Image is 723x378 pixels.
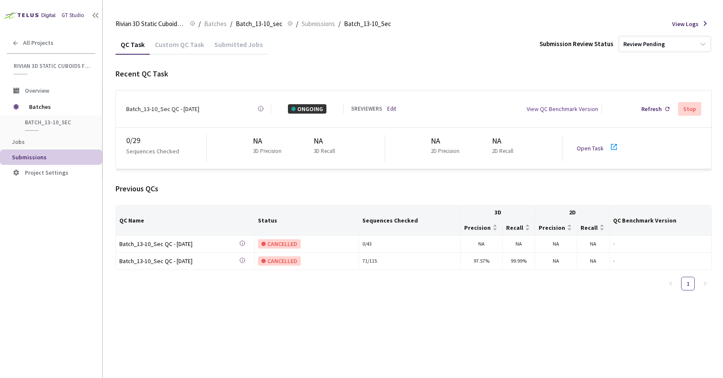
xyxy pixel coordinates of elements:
div: QC Task [116,40,150,55]
a: 1 [682,277,694,290]
div: - [613,257,708,265]
td: NA [535,253,577,270]
span: Project Settings [25,169,68,176]
p: 3D Recall [314,147,335,155]
span: Batch_13-10_sec [236,19,282,29]
li: / [199,19,201,29]
span: Jobs [12,138,25,146]
div: Previous QCs [116,183,712,195]
td: NA [535,236,577,253]
div: Custom QC Task [150,40,209,55]
div: NA [253,135,285,147]
span: Precision [464,224,491,231]
div: ONGOING [288,104,326,114]
span: Precision [539,224,565,231]
td: NA [577,253,610,270]
th: Recall [577,220,610,235]
th: Status [255,205,359,235]
div: GT Studio [62,11,84,20]
span: left [668,281,673,286]
li: / [296,19,298,29]
span: All Projects [23,39,53,47]
div: - [613,240,708,248]
span: Overview [25,87,49,94]
div: 0 / 43 [362,240,457,248]
div: NA [492,135,517,147]
div: NA [314,135,338,147]
div: Stop [683,105,696,112]
a: Edit [387,105,396,113]
li: 1 [681,277,695,290]
td: 99.99% [503,253,535,270]
div: Batch_13-10_Sec QC - [DATE] [119,239,239,249]
span: Submissions [12,153,47,161]
th: Precision [461,220,503,235]
div: Review Pending [623,40,665,48]
span: View Logs [672,19,699,29]
div: Recent QC Task [116,68,712,80]
span: Rivian 3D Static Cuboids fixed[2024-25] [14,62,90,70]
div: Refresh [641,104,662,114]
span: Rivian 3D Static Cuboids fixed[2024-25] [116,19,185,29]
div: Submission Review Status [539,39,613,49]
div: CANCELLED [258,256,301,266]
div: Batch_13-10_Sec QC - [DATE] [126,104,199,114]
div: View QC Benchmark Version [527,104,598,114]
a: Batches [202,19,228,28]
a: Batch_13-10_Sec QC - [DATE] [119,256,239,266]
div: CANCELLED [258,239,301,249]
th: QC Name [116,205,255,235]
span: Batches [29,98,88,115]
div: Submitted Jobs [209,40,268,55]
p: Sequences Checked [126,147,179,156]
span: Recall [506,224,523,231]
div: 0 / 29 [126,135,206,147]
a: Open Task [577,144,604,152]
span: Batch_13-10_sec [25,119,88,126]
button: left [664,277,678,290]
span: Batch_13-10_Sec [344,19,391,29]
a: Submissions [300,19,337,28]
th: Recall [503,220,535,235]
li: / [338,19,341,29]
li: Next Page [698,277,712,290]
button: right [698,277,712,290]
li: / [230,19,232,29]
td: NA [503,236,535,253]
th: Precision [535,220,577,235]
p: 2D Precision [431,147,459,155]
span: Recall [581,224,598,231]
span: Submissions [302,19,335,29]
th: 3D [461,205,535,220]
td: NA [577,236,610,253]
th: Sequences Checked [359,205,461,235]
span: right [702,281,708,286]
th: QC Benchmark Version [610,205,712,235]
div: 5 REVIEWERS [351,105,382,113]
span: Batches [204,19,227,29]
p: 2D Recall [492,147,513,155]
li: Previous Page [664,277,678,290]
div: NA [431,135,463,147]
p: 3D Precision [253,147,281,155]
div: 71 / 115 [362,257,457,265]
td: NA [461,236,503,253]
td: 97.57% [461,253,503,270]
th: 2D [535,205,610,220]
